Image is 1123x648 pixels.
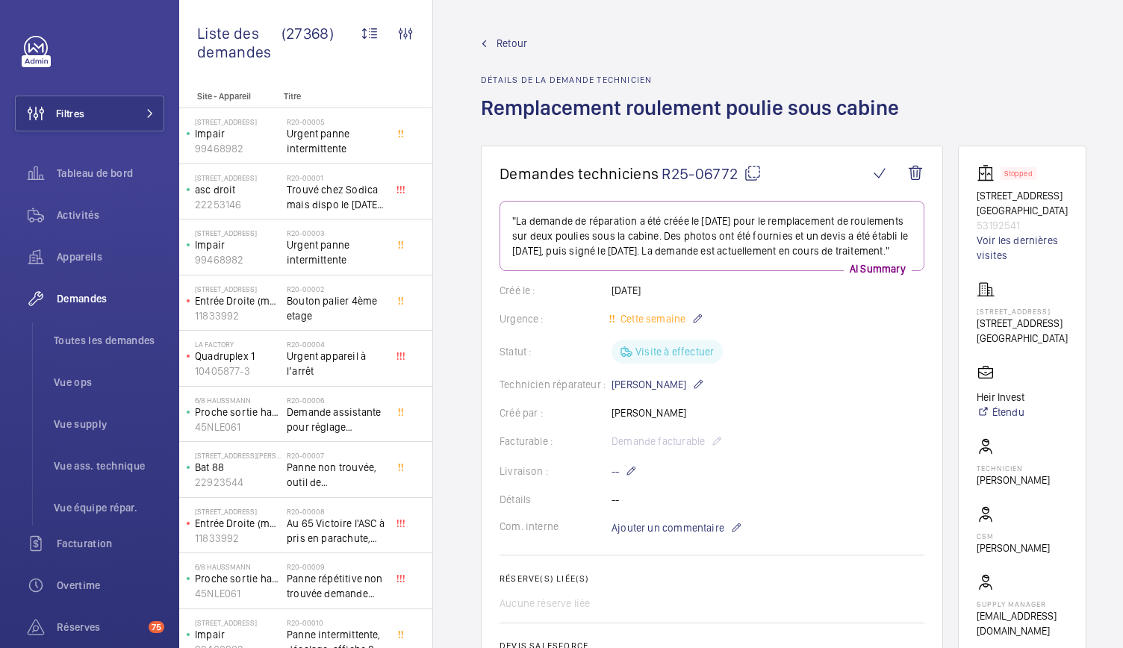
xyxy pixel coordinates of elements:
p: Impair [195,627,281,642]
h2: R20-00009 [287,562,385,571]
p: 45NLE061 [195,420,281,434]
a: Voir les dernières visites [977,233,1068,263]
p: Supply manager [977,599,1068,608]
p: [STREET_ADDRESS][GEOGRAPHIC_DATA] [977,188,1068,218]
span: Filtres [56,106,84,121]
span: R25-06772 [662,164,762,183]
p: [STREET_ADDRESS] [195,228,281,237]
h2: R20-00007 [287,451,385,460]
p: [STREET_ADDRESS] [195,618,281,627]
p: [STREET_ADDRESS][PERSON_NAME] [195,451,281,460]
h2: Réserve(s) liée(s) [500,573,924,584]
span: Liste des demandes [197,24,281,61]
p: Bat 88 [195,460,281,475]
span: Réserves [57,620,143,635]
p: [PERSON_NAME] [977,540,1050,555]
p: 6/8 Haussmann [195,396,281,405]
p: [STREET_ADDRESS] [195,284,281,293]
span: Vue équipe répar. [54,500,164,515]
span: Panne non trouvée, outil de déverouillouge impératif pour le diagnostic [287,460,385,490]
a: Étendu [977,405,1024,420]
span: Demande assistante pour réglage d'opérateurs porte cabine double accès [287,405,385,434]
span: Urgent panne intermittente [287,126,385,156]
span: Retour [497,36,527,51]
span: Demandes techniciens [500,164,659,183]
img: elevator.svg [977,164,1001,182]
p: 6/8 Haussmann [195,562,281,571]
p: Entrée Droite (monte-charge) [195,293,281,308]
p: Entrée Droite (monte-charge) [195,516,281,531]
p: Heir Invest [977,390,1024,405]
h2: R20-00008 [287,507,385,516]
span: Demandes [57,291,164,306]
span: Overtime [57,578,164,593]
h2: R20-00001 [287,173,385,182]
p: "La demande de réparation a été créée le [DATE] pour le remplacement de roulements sur deux pouli... [512,214,912,258]
p: [STREET_ADDRESS] [977,307,1068,316]
p: 11833992 [195,308,281,323]
span: Ajouter un commentaire [612,520,724,535]
span: Facturation [57,536,164,551]
p: Technicien [977,464,1050,473]
h2: R20-00006 [287,396,385,405]
span: Vue supply [54,417,164,432]
span: Vue ops [54,375,164,390]
p: Stopped [1004,171,1033,176]
p: Quadruplex 1 [195,349,281,364]
p: [STREET_ADDRESS] [195,507,281,516]
p: [STREET_ADDRESS] [195,173,281,182]
h2: R20-00002 [287,284,385,293]
span: Appareils [57,249,164,264]
h2: R20-00010 [287,618,385,627]
h2: R20-00004 [287,340,385,349]
span: Trouvé chez Sodica mais dispo le [DATE] [URL][DOMAIN_NAME] [287,182,385,212]
span: Toutes les demandes [54,333,164,348]
h1: Remplacement roulement poulie sous cabine [481,94,908,146]
span: Activités [57,208,164,222]
p: 22923544 [195,475,281,490]
p: [PERSON_NAME] [977,473,1050,487]
span: Tableau de bord [57,166,164,181]
p: 22253146 [195,197,281,212]
p: AI Summary [844,261,912,276]
span: Urgent panne intermittente [287,237,385,267]
p: [STREET_ADDRESS] [977,316,1068,331]
p: 11833992 [195,531,281,546]
p: CSM [977,532,1050,540]
p: -- [612,462,637,480]
span: 75 [149,621,164,633]
p: Site - Appareil [179,91,278,102]
p: La Factory [195,340,281,349]
h2: Détails de la demande technicien [481,75,908,85]
p: Proche sortie hall Pelletier [195,405,281,420]
span: Vue ass. technique [54,458,164,473]
p: Titre [284,91,382,102]
p: Proche sortie hall Pelletier [195,571,281,586]
h2: R20-00003 [287,228,385,237]
p: [PERSON_NAME] [612,376,704,393]
span: Au 65 Victoire l'ASC à pris en parachute, toutes les sécu coupé, il est au 3 ème, asc sans machin... [287,516,385,546]
span: Urgent appareil à l’arrêt [287,349,385,378]
p: [STREET_ADDRESS] [195,117,281,126]
span: Bouton palier 4ème etage [287,293,385,323]
p: 45NLE061 [195,586,281,601]
p: asc droit [195,182,281,197]
h2: R20-00005 [287,117,385,126]
p: 99468982 [195,141,281,156]
p: [EMAIL_ADDRESS][DOMAIN_NAME] [977,608,1068,638]
p: 53192541 [977,218,1068,233]
span: Panne répétitive non trouvée demande assistance expert technique [287,571,385,601]
p: Impair [195,126,281,141]
p: Impair [195,237,281,252]
span: Cette semaine [618,313,685,325]
p: 10405877-3 [195,364,281,378]
p: 99468982 [195,252,281,267]
p: [GEOGRAPHIC_DATA] [977,331,1068,346]
button: Filtres [15,96,164,131]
